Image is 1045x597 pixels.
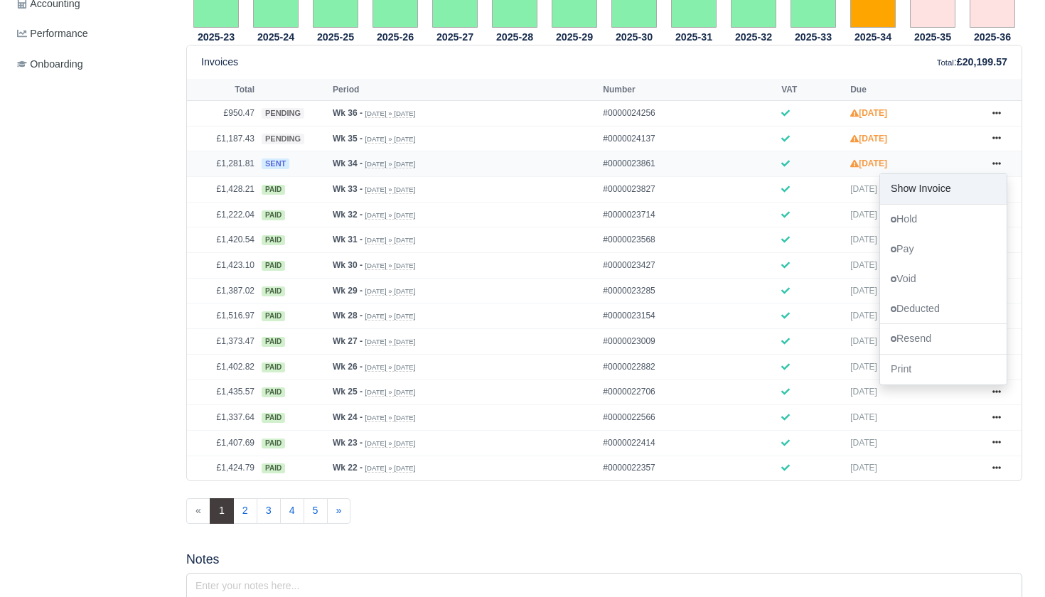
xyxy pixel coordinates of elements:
th: Number [599,79,778,100]
small: [DATE] » [DATE] [365,414,415,422]
td: £1,222.04 [187,202,258,227]
td: £1,281.81 [187,151,258,177]
span: 1 [210,498,234,524]
span: [DATE] [850,387,877,397]
td: #0000022414 [599,430,778,456]
span: [DATE] [850,184,877,194]
a: Void [880,264,1007,294]
a: 3 [257,498,281,524]
strong: Wk 32 - [333,210,363,220]
span: paid [262,235,285,245]
strong: Wk 26 - [333,362,363,372]
td: #0000022357 [599,456,778,480]
small: [DATE] » [DATE] [365,287,415,296]
small: [DATE] » [DATE] [365,185,415,194]
small: [DATE] » [DATE] [365,109,415,118]
a: 4 [280,498,304,524]
td: #0000023285 [599,278,778,303]
a: Deducted [880,294,1007,324]
td: £1,407.69 [187,430,258,456]
td: £950.47 [187,101,258,127]
td: #0000023154 [599,303,778,329]
div: : [937,54,1007,70]
td: £1,435.57 [187,380,258,405]
small: Total [937,58,954,67]
span: [DATE] [850,336,877,346]
h6: Invoices [201,56,238,68]
small: [DATE] » [DATE] [365,363,415,372]
strong: Wk 29 - [333,286,363,296]
strong: Wk 34 - [333,158,363,168]
span: [DATE] [850,260,877,270]
th: 2025-27 [425,28,485,45]
th: 2025-26 [365,28,425,45]
th: 2025-28 [485,28,545,45]
td: £1,187.43 [187,126,258,151]
span: [DATE] [850,235,877,244]
small: [DATE] » [DATE] [365,160,415,168]
td: #0000023861 [599,151,778,177]
a: 2 [233,498,257,524]
strong: Wk 35 - [333,134,363,144]
th: VAT [778,79,847,100]
span: paid [262,463,285,473]
th: 2025-30 [604,28,664,45]
strong: £20,199.57 [957,56,1007,68]
th: Period [329,79,599,100]
td: #0000022706 [599,380,778,405]
small: [DATE] » [DATE] [365,211,415,220]
a: 5 [304,498,328,524]
a: Print [880,355,1007,385]
th: 2025-29 [545,28,604,45]
a: Resend [880,325,1007,355]
small: [DATE] » [DATE] [365,464,415,473]
strong: Wk 36 - [333,108,363,118]
span: [DATE] [850,210,877,220]
small: [DATE] » [DATE] [365,262,415,270]
td: #0000023568 [599,227,778,253]
span: pending [262,108,304,119]
td: £1,423.10 [187,253,258,279]
td: #0000024256 [599,101,778,127]
strong: [DATE] [850,158,887,168]
small: [DATE] » [DATE] [365,135,415,144]
span: [DATE] [850,412,877,422]
span: Performance [17,26,88,42]
a: Performance [11,20,169,48]
th: 2025-32 [724,28,783,45]
span: pending [262,134,304,144]
span: paid [262,261,285,271]
td: £1,373.47 [187,329,258,355]
th: 2025-34 [843,28,903,45]
td: £1,337.64 [187,405,258,431]
span: [DATE] [850,311,877,321]
span: sent [262,158,289,169]
strong: Wk 30 - [333,260,363,270]
small: [DATE] » [DATE] [365,236,415,244]
td: #0000023827 [599,177,778,203]
span: Onboarding [17,56,83,72]
a: Hold [880,205,1007,235]
th: 2025-31 [664,28,724,45]
strong: [DATE] [850,134,887,144]
a: » [327,498,351,524]
td: £1,424.79 [187,456,258,480]
th: 2025-24 [246,28,306,45]
span: paid [262,439,285,448]
strong: Wk 33 - [333,184,363,194]
strong: Wk 22 - [333,463,363,473]
td: #0000023427 [599,253,778,279]
td: £1,387.02 [187,278,258,303]
td: £1,428.21 [187,177,258,203]
td: #0000023009 [599,329,778,355]
span: paid [262,337,285,347]
th: 2025-25 [306,28,365,45]
span: paid [262,413,285,423]
td: #0000024137 [599,126,778,151]
th: 2025-33 [783,28,843,45]
div: Chat Widget [974,529,1045,597]
th: 2025-23 [186,28,246,45]
th: Due [847,79,979,100]
small: [DATE] » [DATE] [365,439,415,448]
h5: Notes [186,552,1022,567]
